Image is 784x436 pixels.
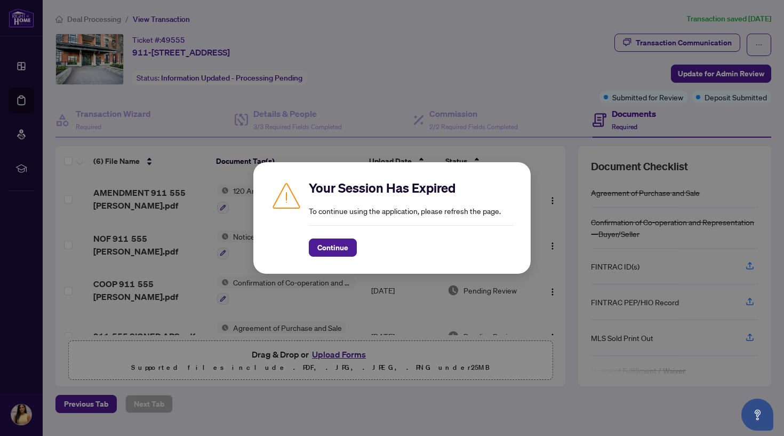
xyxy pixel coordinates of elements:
div: To continue using the application, please refresh the page. [309,179,514,257]
h2: Your Session Has Expired [309,179,514,196]
button: Open asap [741,399,773,431]
img: Caution icon [270,179,302,211]
button: Continue [309,239,357,257]
span: Continue [317,239,348,256]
